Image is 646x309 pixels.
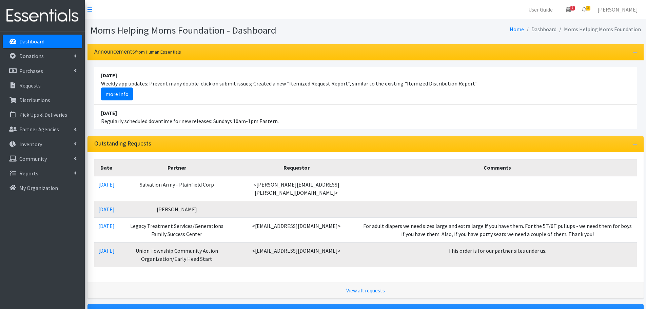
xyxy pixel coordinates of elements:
p: Inventory [19,141,42,148]
strong: [DATE] [101,72,117,79]
p: Distributions [19,97,50,103]
a: Purchases [3,64,82,78]
a: View all requests [346,287,385,294]
span: 2 [586,6,590,11]
a: Inventory [3,137,82,151]
a: Reports [3,167,82,180]
a: Donations [3,49,82,63]
td: [PERSON_NAME] [119,201,235,217]
a: My Organization [3,181,82,195]
td: Salvation Army - Plainfield Corp [119,176,235,201]
th: Requestor [235,159,358,176]
a: 1 [561,3,576,16]
a: 2 [576,3,592,16]
a: [DATE] [98,247,115,254]
strong: [DATE] [101,110,117,116]
p: Purchases [19,67,43,74]
td: Legacy Treatment Services/Generations Family Success Center [119,217,235,242]
th: Comments [358,159,637,176]
p: Community [19,155,47,162]
p: Donations [19,53,44,59]
td: <[PERSON_NAME][EMAIL_ADDRESS][PERSON_NAME][DOMAIN_NAME]> [235,176,358,201]
a: [PERSON_NAME] [592,3,643,16]
p: My Organization [19,185,58,191]
p: Dashboard [19,38,44,45]
td: <[EMAIL_ADDRESS][DOMAIN_NAME]> [235,242,358,267]
a: Distributions [3,93,82,107]
small: from Human Essentials [135,49,181,55]
a: Dashboard [3,35,82,48]
h1: Moms Helping Moms Foundation - Dashboard [90,24,363,36]
a: [DATE] [98,181,115,188]
h3: Outstanding Requests [94,140,151,147]
a: [DATE] [98,223,115,229]
td: Union Township Community Action Organization/Early Head Start [119,242,235,267]
img: HumanEssentials [3,4,82,27]
td: For adult diapers we need sizes large and extra large if you have them. For the 5T/6T pullups - w... [358,217,637,242]
td: <[EMAIL_ADDRESS][DOMAIN_NAME]> [235,217,358,242]
th: Date [94,159,119,176]
a: User Guide [523,3,558,16]
td: This order is for our partner sites under us. [358,242,637,267]
a: Requests [3,79,82,92]
li: Moms Helping Moms Foundation [556,24,641,34]
a: more info [101,88,133,100]
p: Requests [19,82,41,89]
li: Regularly scheduled downtime for new releases: Sundays 10am-1pm Eastern. [94,105,637,129]
a: Home [510,26,524,33]
li: Dashboard [524,24,556,34]
a: Partner Agencies [3,122,82,136]
p: Pick Ups & Deliveries [19,111,67,118]
p: Reports [19,170,38,177]
li: Weekly app updates: Prevent many double-click on submit issues; Created a new "Itemized Request R... [94,67,637,105]
th: Partner [119,159,235,176]
span: 1 [570,6,575,11]
a: [DATE] [98,206,115,213]
h3: Announcements [94,48,181,55]
a: Pick Ups & Deliveries [3,108,82,121]
a: Community [3,152,82,166]
p: Partner Agencies [19,126,59,133]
